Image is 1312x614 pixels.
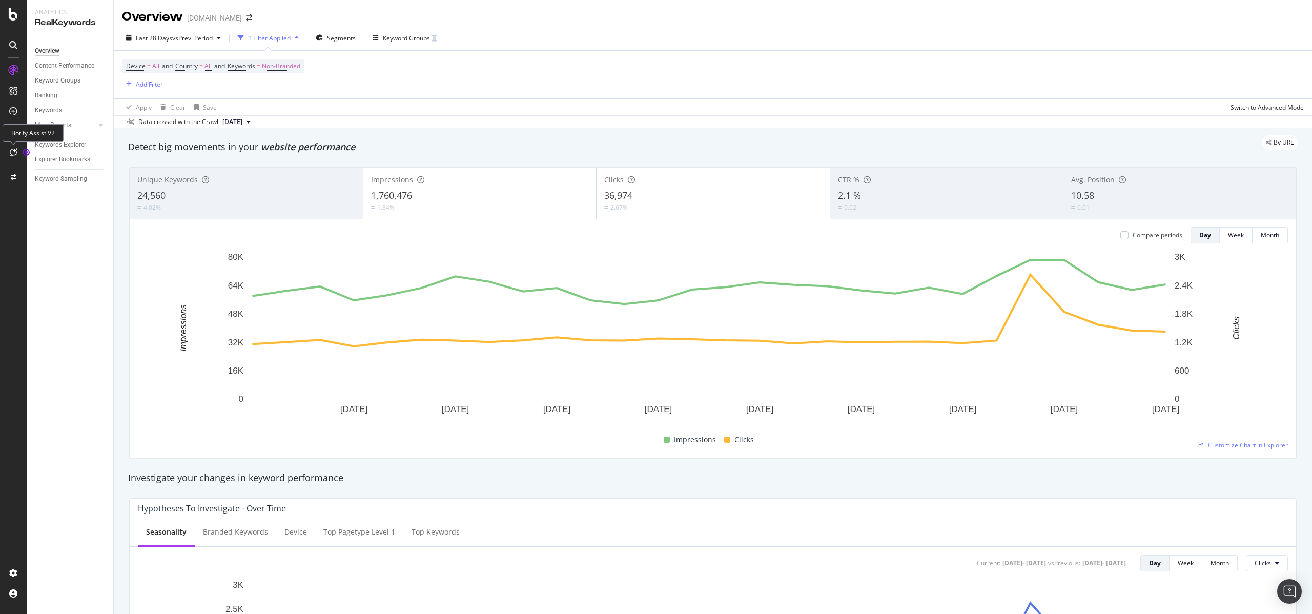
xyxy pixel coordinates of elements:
span: Non-Branded [262,59,300,73]
text: Clicks [1232,316,1241,340]
text: 0 [1175,394,1179,404]
span: = [257,62,260,70]
div: Keywords [35,105,62,116]
a: Keyword Groups [35,75,106,86]
div: Overview [35,46,59,56]
span: Unique Keywords [137,175,198,185]
div: Switch to Advanced Mode [1231,103,1304,112]
span: and [162,62,173,70]
div: Ranking [35,90,57,101]
text: [DATE] [746,404,774,414]
div: Open Intercom Messenger [1277,579,1302,604]
button: Week [1220,227,1253,243]
span: 36,974 [604,189,632,201]
div: 1.34% [377,203,395,212]
span: Clicks [734,434,754,446]
div: Investigate your changes in keyword performance [128,472,1298,485]
a: Overview [35,46,106,56]
text: [DATE] [442,404,469,414]
div: Seasonality [146,527,187,537]
div: 1 Filter Applied [248,34,291,43]
div: Branded Keywords [203,527,268,537]
span: 2.1 % [838,189,861,201]
div: Current: [977,559,1000,567]
text: [DATE] [645,404,672,414]
div: Analytics [35,8,105,17]
text: 0 [239,394,243,404]
text: [DATE] [340,404,368,414]
a: Explorer Bookmarks [35,154,106,165]
text: 2.4K [1175,281,1193,291]
span: All [204,59,212,73]
text: [DATE] [1152,404,1180,414]
div: Week [1178,559,1194,567]
div: vs Previous : [1048,559,1080,567]
svg: A chart. [138,252,1280,429]
div: Day [1199,231,1211,239]
a: Keyword Sampling [35,174,106,185]
span: Keywords [228,62,255,70]
div: Tooltip anchor [22,148,31,157]
a: Content Performance [35,60,106,71]
img: Equal [137,206,141,209]
div: Keyword Groups [35,75,80,86]
span: Last 28 Days [136,34,172,43]
span: 2025 Aug. 31st [222,117,242,127]
div: 0.01 [1077,203,1090,212]
text: 3K [1175,252,1185,262]
img: Equal [1071,206,1075,209]
text: [DATE] [1051,404,1078,414]
img: Equal [604,206,608,209]
button: Month [1253,227,1288,243]
div: arrow-right-arrow-left [246,14,252,22]
text: 16K [228,366,244,376]
text: 1.8K [1175,309,1193,319]
button: Clicks [1246,555,1288,571]
span: Device [126,62,146,70]
a: Keywords Explorer [35,139,106,150]
div: 4.02% [143,203,161,212]
div: Compare periods [1133,231,1182,239]
button: Last 28 DaysvsPrev. Period [122,30,225,46]
text: 2.5K [225,604,244,614]
span: All [152,59,159,73]
div: Month [1261,231,1279,239]
button: Switch to Advanced Mode [1226,99,1304,115]
button: Clear [156,99,186,115]
span: By URL [1274,139,1294,146]
img: Equal [371,206,375,209]
span: Segments [327,34,356,43]
button: Day [1191,227,1220,243]
span: Avg. Position [1071,175,1115,185]
a: Ranking [35,90,106,101]
button: Keyword Groups [368,30,441,46]
span: Country [175,62,198,70]
div: Keywords Explorer [35,139,86,150]
div: Save [203,103,217,112]
div: Content Performance [35,60,94,71]
div: Clear [170,103,186,112]
div: Week [1228,231,1244,239]
div: Top pagetype Level 1 [323,527,395,537]
span: = [199,62,203,70]
div: Data crossed with the Crawl [138,117,218,127]
div: Add Filter [136,80,163,89]
button: Segments [312,30,360,46]
text: 64K [228,281,244,291]
div: Day [1149,559,1161,567]
div: legacy label [1262,135,1298,150]
div: Explorer Bookmarks [35,154,90,165]
text: [DATE] [848,404,875,414]
div: More Reports [35,120,71,131]
text: 32K [228,338,244,347]
span: Clicks [604,175,624,185]
button: Month [1202,555,1238,571]
span: Customize Chart in Explorer [1208,441,1288,449]
a: Customize Chart in Explorer [1198,441,1288,449]
text: 600 [1175,366,1189,376]
div: Hypotheses to Investigate - Over Time [138,503,286,514]
div: Apply [136,103,152,112]
span: = [147,62,151,70]
div: 0.02 [844,203,856,212]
